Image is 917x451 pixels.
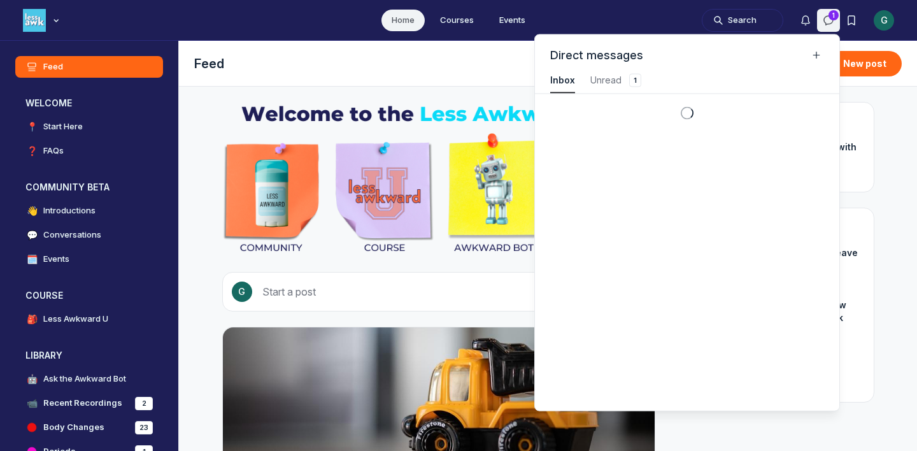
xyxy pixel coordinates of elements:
a: Feed [15,56,163,78]
button: LIBRARYCollapse space [15,345,163,366]
h4: Body Changes [43,421,104,434]
button: User menu options [874,10,894,31]
button: New message [809,48,824,63]
h3: WELCOME [25,97,72,110]
span: 🤖 [25,373,38,385]
h3: COMMUNITY BETA [25,181,110,194]
span: 👋 [25,204,38,217]
h4: Start Here [43,120,83,133]
a: Body Changes23 [15,417,163,438]
a: Courses [430,10,484,31]
h4: Recent Recordings [43,397,122,410]
button: Inbox [550,68,575,94]
button: Direct messages [817,9,840,32]
a: 📹Recent Recordings2 [15,392,163,414]
img: Less Awkward Hub logo [23,9,46,32]
button: WELCOMECollapse space [15,93,163,113]
h4: Feed [43,61,63,73]
a: 🎒Less Awkward U [15,308,163,330]
a: ❓FAQs [15,140,163,162]
span: ❓ [25,145,38,157]
button: Bookmarks [840,9,863,32]
button: Notifications [794,9,817,32]
h3: COURSE [25,289,63,302]
h4: Ask the Awkward Bot [43,373,126,385]
a: 💬Conversations [15,224,163,246]
button: COURSECollapse space [15,285,163,306]
div: 23 [135,421,153,434]
a: Events [489,10,536,31]
h4: Less Awkward U [43,313,108,326]
h1: Feed [194,55,748,73]
button: COMMUNITY BETACollapse space [15,177,163,197]
span: Inbox [550,74,575,87]
button: Less Awkward Hub logo [23,8,62,33]
div: Unread [590,74,643,87]
span: 💬 [25,229,38,241]
a: Home [381,10,425,31]
a: 🗓️Events [15,248,163,270]
div: 2 [135,397,153,410]
span: 📍 [25,120,38,133]
span: Start a post [262,285,316,298]
span: 📹 [25,397,38,410]
h4: Conversations [43,229,101,241]
div: 1 [629,73,641,87]
a: 👋Introductions [15,200,163,222]
a: 📍Start Here [15,116,163,138]
button: Unread1 [590,68,643,94]
h4: FAQs [43,145,64,157]
span: Direct messages [550,48,643,63]
button: Search [702,9,783,32]
div: G [232,282,252,302]
span: 🎒 [25,313,38,326]
h4: Introductions [43,204,96,217]
span: 🗓️ [25,253,38,266]
a: 🤖Ask the Awkward Bot [15,368,163,390]
div: G [874,10,894,31]
button: New post [828,51,902,76]
header: Page Header [179,41,917,87]
button: Start a post [222,272,655,311]
h3: LIBRARY [25,349,62,362]
h4: Events [43,253,69,266]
